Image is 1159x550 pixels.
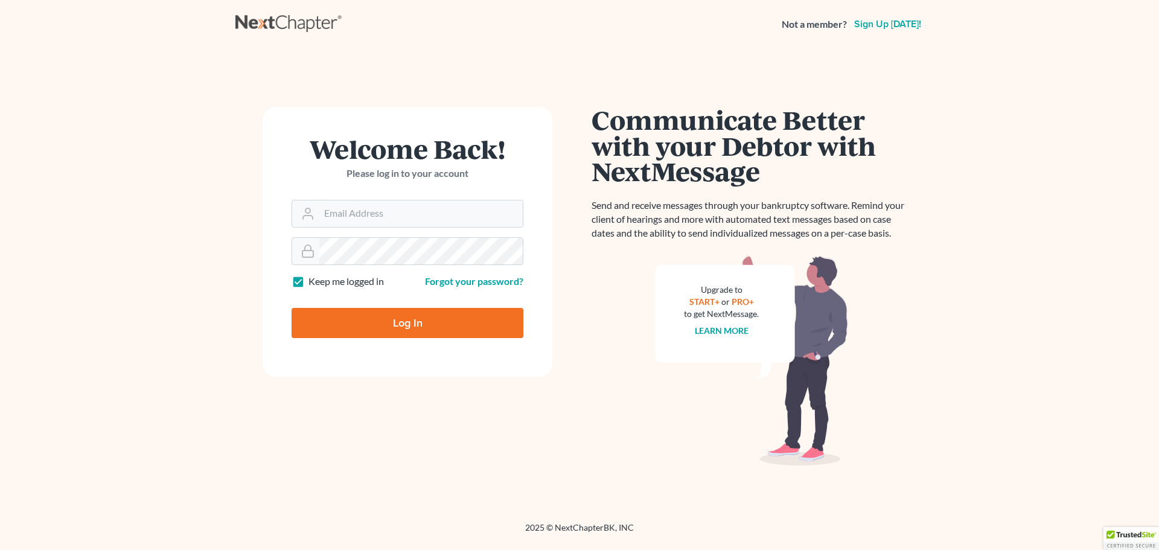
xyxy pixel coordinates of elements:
[292,308,523,338] input: Log In
[655,255,848,466] img: nextmessage_bg-59042aed3d76b12b5cd301f8e5b87938c9018125f34e5fa2b7a6b67550977c72.svg
[689,296,720,307] a: START+
[319,200,523,227] input: Email Address
[732,296,754,307] a: PRO+
[852,19,924,29] a: Sign up [DATE]!
[308,275,384,289] label: Keep me logged in
[292,167,523,181] p: Please log in to your account
[592,107,912,184] h1: Communicate Better with your Debtor with NextMessage
[684,284,759,296] div: Upgrade to
[782,18,847,31] strong: Not a member?
[684,308,759,320] div: to get NextMessage.
[425,275,523,287] a: Forgot your password?
[695,325,749,336] a: Learn more
[1103,527,1159,550] div: TrustedSite Certified
[235,522,924,543] div: 2025 © NextChapterBK, INC
[592,199,912,240] p: Send and receive messages through your bankruptcy software. Remind your client of hearings and mo...
[292,136,523,162] h1: Welcome Back!
[721,296,730,307] span: or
